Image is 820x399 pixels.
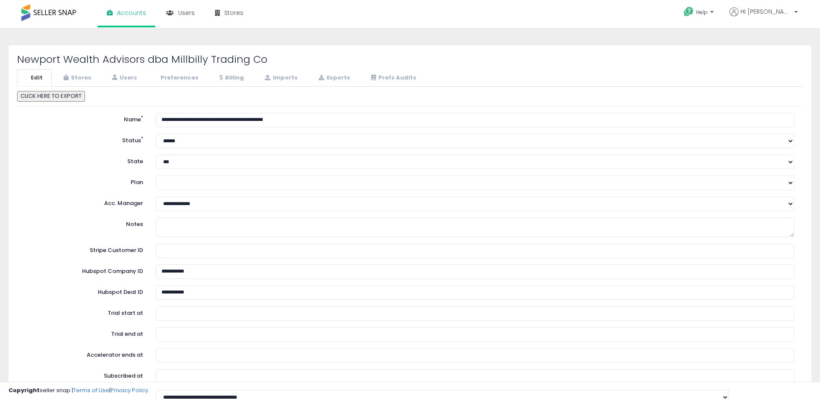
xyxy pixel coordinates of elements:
[208,69,253,87] a: Billing
[683,6,694,17] i: Get Help
[729,7,798,26] a: Hi [PERSON_NAME]
[17,69,52,87] a: Edit
[19,176,149,187] label: Plan
[741,7,792,16] span: Hi [PERSON_NAME]
[19,285,149,296] label: Hubspot Deal ID
[9,387,148,395] div: seller snap | |
[696,9,708,16] span: Help
[147,69,208,87] a: Preferences
[17,54,803,65] h2: Newport Wealth Advisors dba Millbilly Trading Co
[360,69,425,87] a: Prefs Audits
[19,264,149,276] label: Hubspot Company ID
[254,69,307,87] a: Imports
[19,327,149,338] label: Trial end at
[19,306,149,317] label: Trial start at
[19,348,149,359] label: Accelerator ends at
[9,386,40,394] strong: Copyright
[224,9,243,17] span: Stores
[111,386,148,394] a: Privacy Policy
[19,217,149,229] label: Notes
[53,69,100,87] a: Stores
[19,113,149,124] label: Name
[19,244,149,255] label: Stripe Customer ID
[178,9,195,17] span: Users
[117,9,146,17] span: Accounts
[19,155,149,166] label: State
[101,69,146,87] a: Users
[19,134,149,145] label: Status
[19,197,149,208] label: Acc. Manager
[19,369,149,380] label: Subscribed at
[307,69,359,87] a: Exports
[73,386,109,394] a: Terms of Use
[17,91,85,102] button: CLICK HERE TO EXPORT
